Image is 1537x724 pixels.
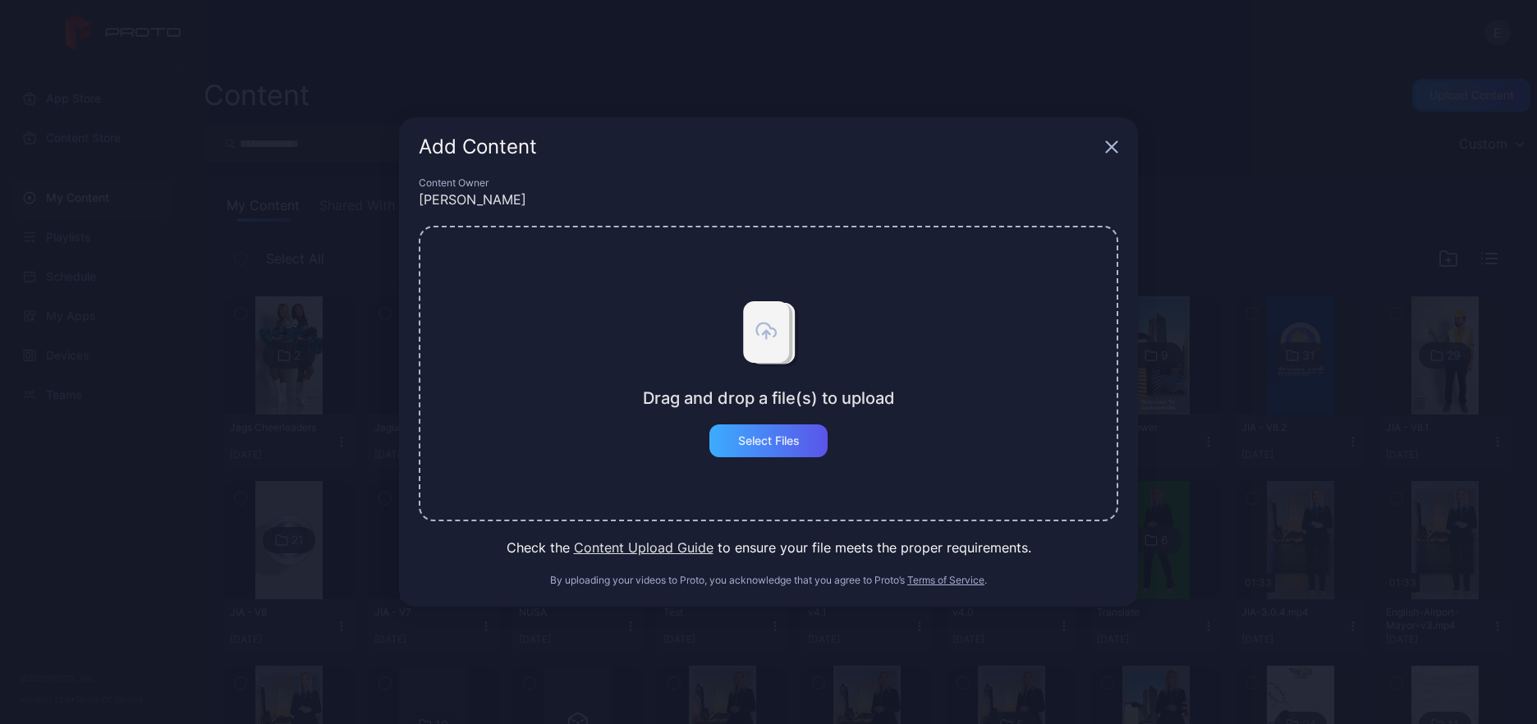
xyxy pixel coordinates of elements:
div: Add Content [419,137,1099,157]
button: Select Files [709,424,828,457]
button: Terms of Service [907,574,984,587]
div: Check the to ensure your file meets the proper requirements. [419,538,1118,557]
button: Content Upload Guide [574,538,713,557]
div: [PERSON_NAME] [419,190,1118,209]
div: Content Owner [419,176,1118,190]
div: By uploading your videos to Proto, you acknowledge that you agree to Proto’s . [419,574,1118,587]
div: Drag and drop a file(s) to upload [643,388,895,408]
div: Select Files [738,434,800,447]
